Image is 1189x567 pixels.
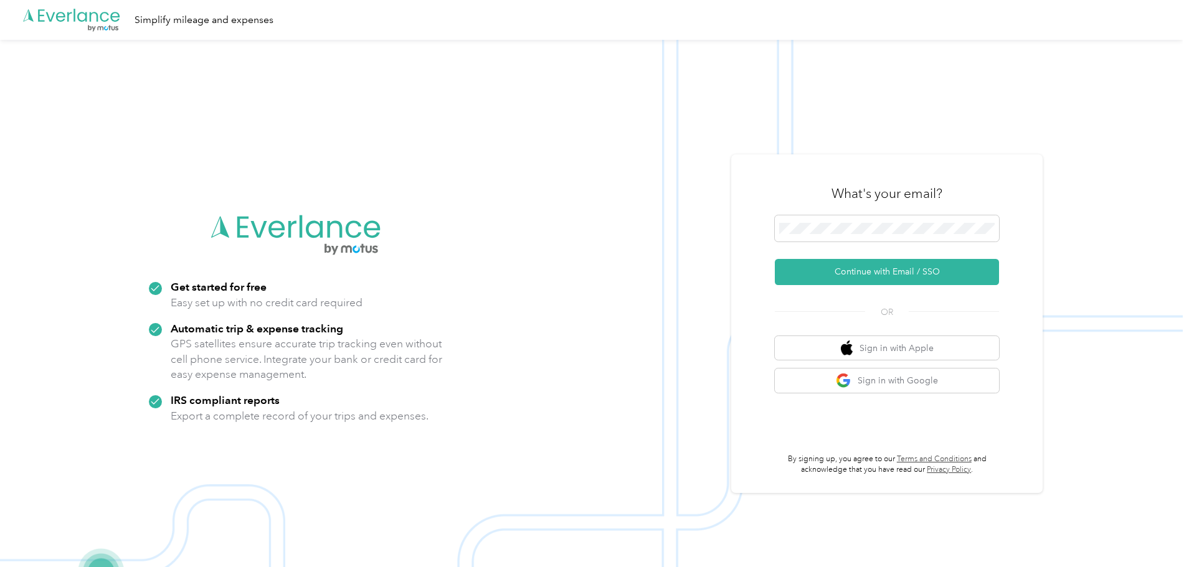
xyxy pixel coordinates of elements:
[775,368,999,393] button: google logoSign in with Google
[775,259,999,285] button: Continue with Email / SSO
[171,280,267,293] strong: Get started for free
[927,465,971,474] a: Privacy Policy
[171,336,443,382] p: GPS satellites ensure accurate trip tracking even without cell phone service. Integrate your bank...
[865,306,909,319] span: OR
[171,393,280,406] strong: IRS compliant reports
[897,454,972,464] a: Terms and Conditions
[135,12,273,28] div: Simplify mileage and expenses
[831,185,942,202] h3: What's your email?
[775,454,999,476] p: By signing up, you agree to our and acknowledge that you have read our .
[171,295,362,311] p: Easy set up with no credit card required
[1119,497,1189,567] iframe: Everlance-gr Chat Button Frame
[171,408,429,424] p: Export a complete record of your trips and expenses.
[171,322,343,335] strong: Automatic trip & expense tracking
[775,336,999,360] button: apple logoSign in with Apple
[841,340,853,356] img: apple logo
[836,373,851,388] img: google logo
